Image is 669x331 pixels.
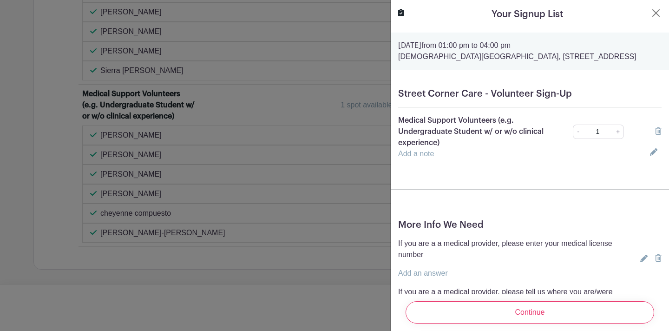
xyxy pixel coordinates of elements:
p: from 01:00 pm to 04:00 pm [398,40,662,51]
h5: More Info We Need [398,219,662,231]
p: If you are a a medical provider, please tell us where you are/were employed [398,286,636,309]
input: Continue [406,301,654,324]
strong: [DATE] [398,42,421,49]
p: If you are a a medical provider, please enter your medical license number [398,238,636,260]
h5: Street Corner Care - Volunteer Sign-Up [398,88,662,99]
a: Add a note [398,150,434,158]
button: Close [650,7,662,19]
h5: Your Signup List [492,7,563,21]
a: Add an answer [398,269,448,277]
p: Medical Support Volunteers (e.g. Undergraduate Student w/ or w/o clinical experience) [398,115,547,148]
a: + [612,125,624,139]
p: [DEMOGRAPHIC_DATA][GEOGRAPHIC_DATA], [STREET_ADDRESS] [398,51,662,62]
a: - [573,125,583,139]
